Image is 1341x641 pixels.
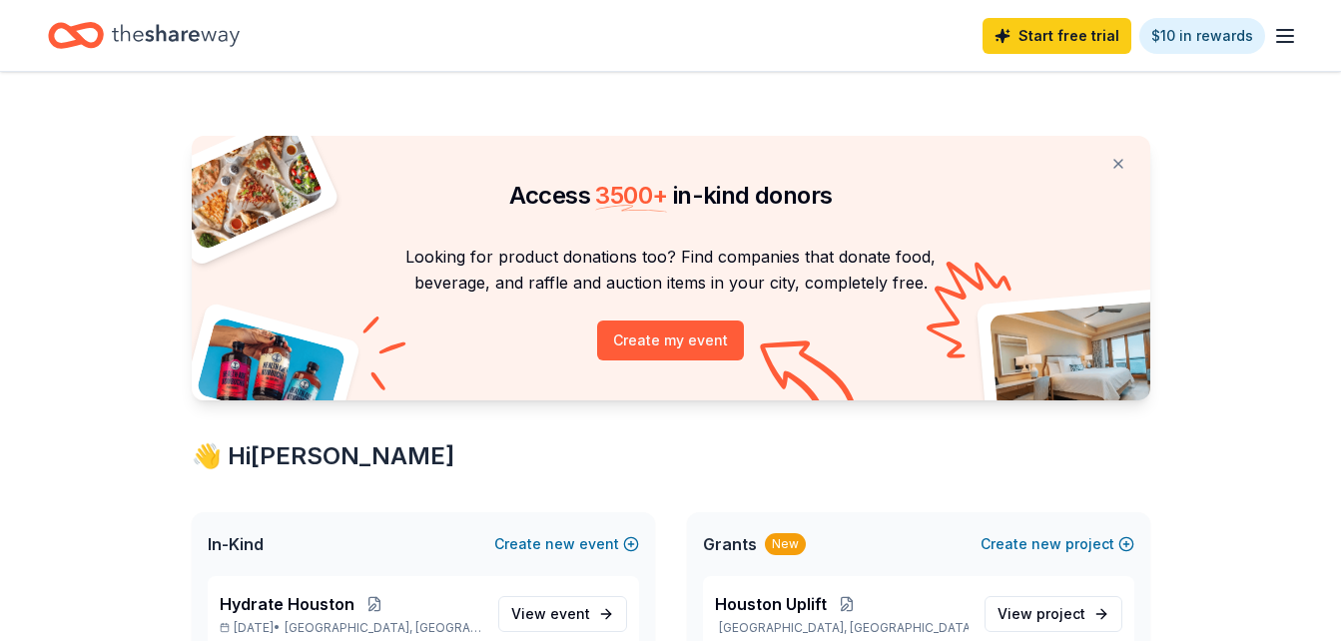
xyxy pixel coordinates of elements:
a: View project [985,596,1122,632]
span: Hydrate Houston [220,592,354,616]
span: [GEOGRAPHIC_DATA], [GEOGRAPHIC_DATA] [285,620,481,636]
p: [DATE] • [220,620,482,636]
span: View [511,602,590,626]
button: Createnewproject [981,532,1134,556]
button: Create my event [597,320,744,360]
span: new [1031,532,1061,556]
span: 3500 + [595,181,667,210]
span: In-Kind [208,532,264,556]
span: event [550,605,590,622]
span: Houston Uplift [715,592,827,616]
a: Start free trial [983,18,1131,54]
button: Createnewevent [494,532,639,556]
span: View [998,602,1085,626]
div: New [765,533,806,555]
span: Access in-kind donors [509,181,833,210]
a: $10 in rewards [1139,18,1265,54]
span: Grants [703,532,757,556]
img: Pizza [169,124,325,252]
a: Home [48,12,240,59]
div: 👋 Hi [PERSON_NAME] [192,440,1150,472]
p: [GEOGRAPHIC_DATA], [GEOGRAPHIC_DATA] [715,620,969,636]
a: View event [498,596,627,632]
img: Curvy arrow [760,340,860,415]
p: Looking for product donations too? Find companies that donate food, beverage, and raffle and auct... [216,244,1126,297]
span: project [1036,605,1085,622]
span: new [545,532,575,556]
